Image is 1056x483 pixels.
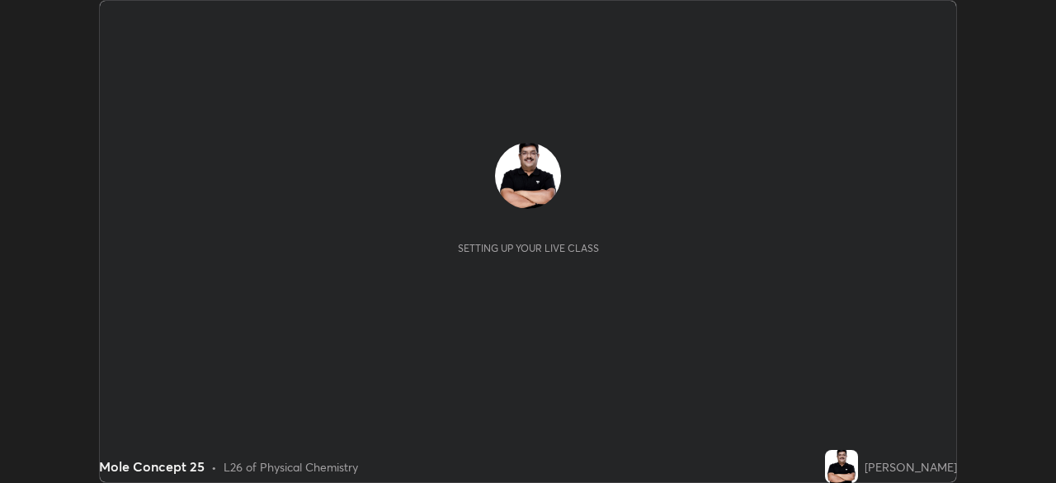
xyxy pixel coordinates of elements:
[224,458,358,476] div: L26 of Physical Chemistry
[825,450,858,483] img: abc51e28aa9d40459becb4ae34ddc4b0.jpg
[211,458,217,476] div: •
[99,457,205,476] div: Mole Concept 25
[495,143,561,209] img: abc51e28aa9d40459becb4ae34ddc4b0.jpg
[458,242,599,254] div: Setting up your live class
[865,458,957,476] div: [PERSON_NAME]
